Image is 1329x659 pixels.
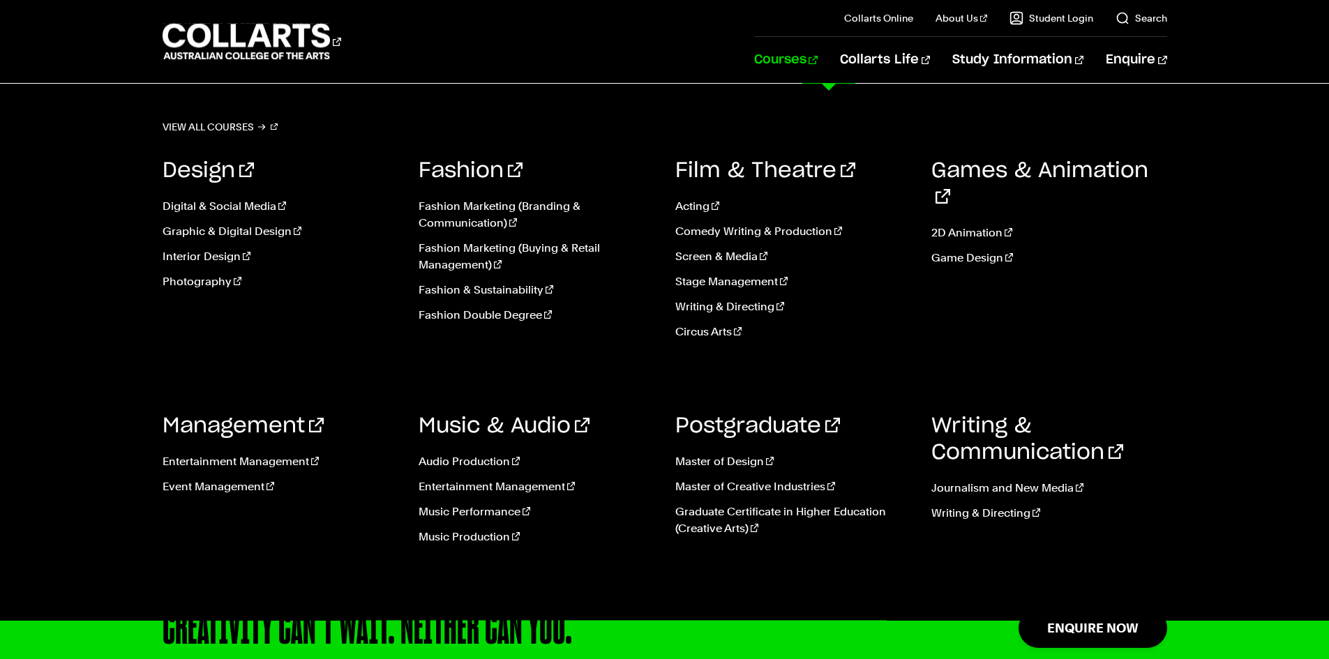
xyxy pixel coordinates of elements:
a: Digital & Social Media [163,198,398,215]
a: Photography [163,273,398,290]
a: Master of Creative Industries [675,478,911,495]
a: Study Information [952,37,1083,83]
div: CREATIVITY CAN’T WAIT. NEITHER CAN YOU. [163,603,929,653]
a: Music & Audio [419,416,590,437]
a: Postgraduate [675,416,840,437]
a: Fashion Marketing (Buying & Retail Management) [419,240,654,273]
a: About Us [936,11,987,25]
a: Management [163,416,324,437]
a: Writing & Directing [675,298,911,315]
a: Music Performance [419,503,654,520]
a: Student Login [1009,11,1093,25]
a: Collarts Online [844,11,913,25]
a: View all courses [163,117,278,137]
a: Entertainment Management [419,478,654,495]
a: Search [1116,11,1167,25]
a: Interior Design [163,248,398,265]
a: Game Design [931,250,1167,266]
a: Graduate Certificate in Higher Education (Creative Arts) [675,503,911,537]
a: Circus Arts [675,324,911,340]
a: Fashion & Sustainability [419,282,654,298]
a: Entertainment Management [163,453,398,470]
a: Fashion [419,160,523,181]
a: Comedy Writing & Production [675,223,911,240]
a: Games & Animation [931,160,1148,208]
a: Writing & Directing [931,505,1167,522]
div: Go to homepage [163,22,341,61]
a: Audio Production [419,453,654,470]
a: Fashion Double Degree [419,307,654,324]
a: Film & Theatre [675,160,855,181]
a: Screen & Media [675,248,911,265]
a: Fashion Marketing (Branding & Communication) [419,198,654,232]
a: Design [163,160,254,181]
a: Writing & Communication [931,416,1123,463]
a: 2D Animation [931,225,1167,241]
a: Event Management [163,478,398,495]
a: Courses [754,37,818,83]
a: Enquire [1106,37,1166,83]
a: Enquire Now [1019,608,1167,648]
a: Acting [675,198,911,215]
a: Master of Design [675,453,911,470]
a: Music Production [419,529,654,545]
a: Collarts Life [840,37,930,83]
a: Graphic & Digital Design [163,223,398,240]
a: Journalism and New Media [931,480,1167,497]
a: Stage Management [675,273,911,290]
